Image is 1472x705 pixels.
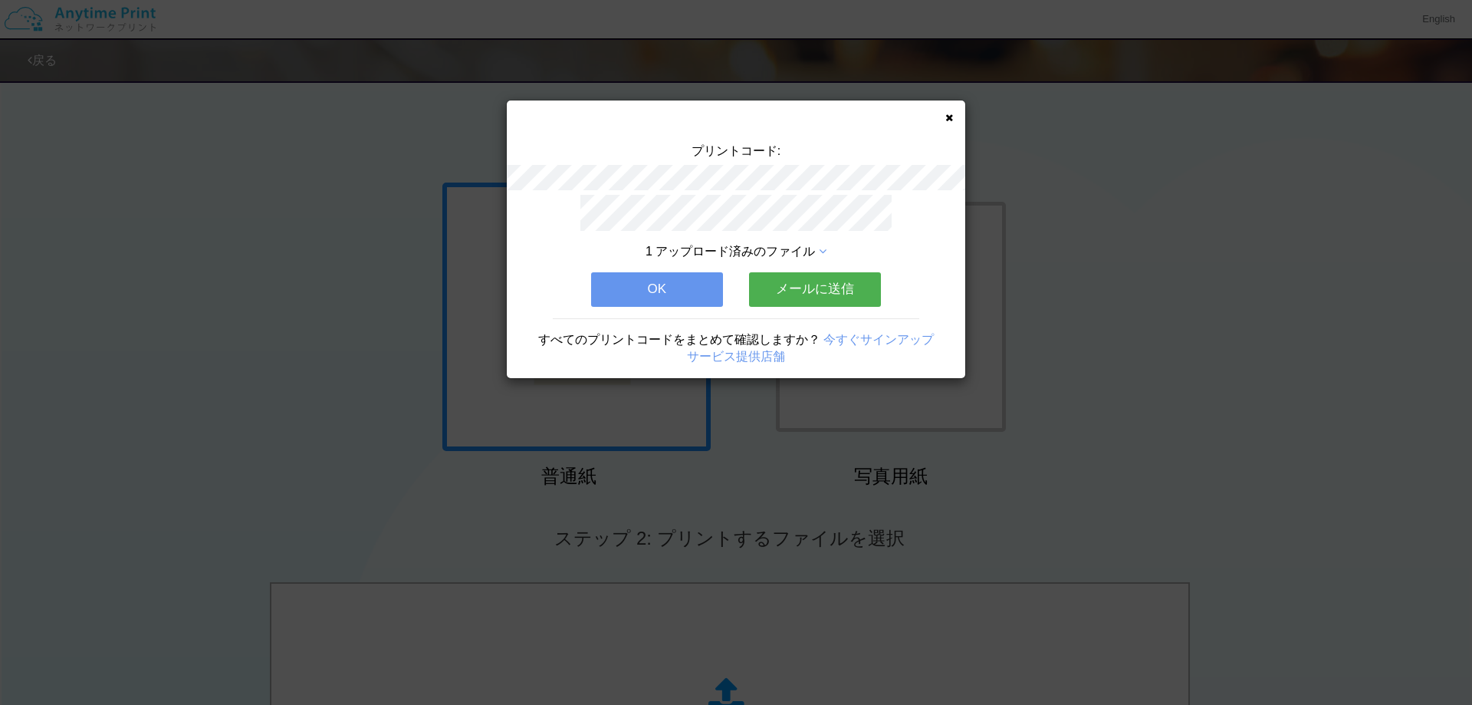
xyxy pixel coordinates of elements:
button: OK [591,272,723,306]
span: 1 アップロード済みのファイル [646,245,815,258]
button: メールに送信 [749,272,881,306]
span: プリントコード: [692,144,780,157]
span: すべてのプリントコードをまとめて確認しますか？ [538,333,820,346]
a: サービス提供店舗 [687,350,785,363]
a: 今すぐサインアップ [823,333,934,346]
